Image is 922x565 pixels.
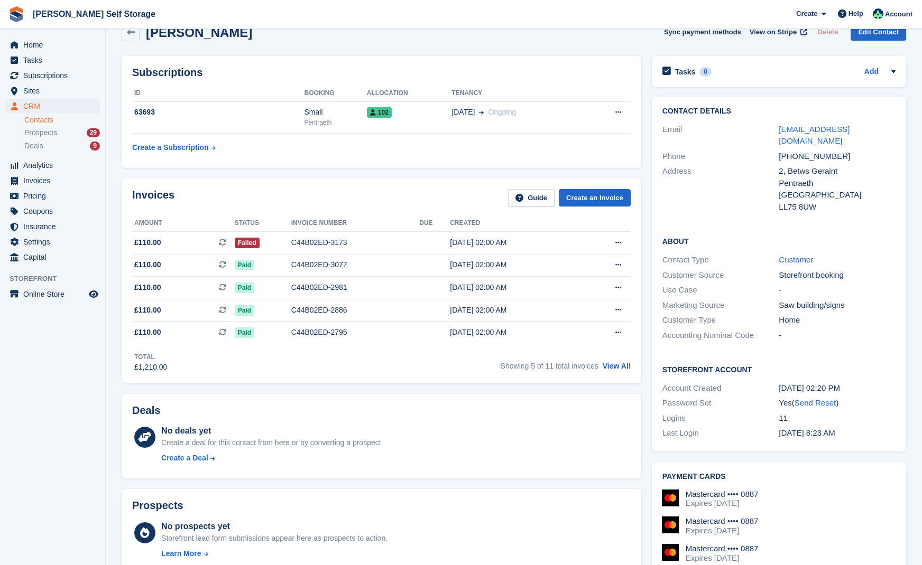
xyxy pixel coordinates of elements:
[779,284,896,296] div: -
[662,314,779,326] div: Customer Type
[779,269,896,281] div: Storefront booking
[662,473,896,481] h2: Payment cards
[134,352,167,362] div: Total
[662,329,779,342] div: Accounting Nominal Code
[779,189,896,201] div: [GEOGRAPHIC_DATA]
[662,412,779,425] div: Logins
[675,67,696,77] h2: Tasks
[779,299,896,312] div: Saw building/signs
[132,142,209,153] div: Create a Subscription
[5,250,100,265] a: menu
[24,128,57,138] span: Prospects
[450,215,579,232] th: Created
[132,107,305,118] div: 63693
[291,327,419,338] div: C44B02ED-2795
[305,107,367,118] div: Small
[235,238,260,248] span: Failed
[291,282,419,293] div: C44B02ED-2981
[662,516,679,533] img: Mastercard Logo
[23,83,87,98] span: Sites
[161,548,201,559] div: Learn More
[23,189,87,203] span: Pricing
[235,260,254,270] span: Paid
[795,398,836,407] a: Send Reset
[792,398,838,407] span: ( )
[450,305,579,316] div: [DATE] 02:00 AM
[161,533,388,544] div: Storefront lead form submissions appear here as prospects to action.
[686,553,759,563] div: Expires [DATE]
[419,215,450,232] th: Due
[779,428,835,437] time: 2025-06-29 07:23:55 UTC
[662,489,679,506] img: Mastercard Logo
[450,259,579,270] div: [DATE] 02:00 AM
[23,99,87,114] span: CRM
[662,397,779,409] div: Password Set
[451,85,585,102] th: Tenancy
[24,115,100,125] a: Contacts
[662,382,779,394] div: Account Created
[5,189,100,203] a: menu
[662,254,779,266] div: Contact Type
[367,107,392,118] span: 102
[29,5,160,23] a: [PERSON_NAME] Self Storage
[662,544,679,561] img: Mastercard Logo
[134,362,167,373] div: £1,210.00
[686,544,759,553] div: Mastercard •••• 0887
[603,362,631,370] a: View All
[5,99,100,114] a: menu
[367,85,452,102] th: Allocation
[305,85,367,102] th: Booking
[662,165,779,213] div: Address
[132,215,235,232] th: Amount
[23,287,87,302] span: Online Store
[134,237,161,248] span: £110.00
[662,150,779,163] div: Phone
[291,215,419,232] th: Invoice number
[662,427,779,439] div: Last Login
[796,8,817,19] span: Create
[5,53,100,68] a: menu
[662,299,779,312] div: Marketing Source
[134,305,161,316] span: £110.00
[779,177,896,190] div: Pentraeth
[5,219,100,234] a: menu
[87,128,100,137] div: 29
[134,327,161,338] span: £110.00
[779,201,896,213] div: LL75 8UW
[662,236,896,246] h2: About
[779,125,850,146] a: [EMAIL_ADDRESS][DOMAIN_NAME]
[23,173,87,188] span: Invoices
[864,66,879,78] a: Add
[699,67,712,77] div: 0
[161,453,208,464] div: Create a Deal
[305,118,367,127] div: Pentraeth
[134,282,161,293] span: £110.00
[664,23,741,41] button: Sync payment methods
[134,259,161,270] span: £110.00
[662,269,779,281] div: Customer Source
[686,489,759,499] div: Mastercard •••• 0887
[5,173,100,188] a: menu
[235,282,254,293] span: Paid
[132,138,216,157] a: Create a Subscription
[146,25,252,40] h2: [PERSON_NAME]
[779,397,896,409] div: Yes
[132,500,183,512] h2: Prospects
[23,234,87,249] span: Settings
[8,6,24,22] img: stora-icon-8386f47178a22dfd0bd8f6a31ec36ba5ce8667c1dd55bd0f319d3a0aa187defe.svg
[779,382,896,394] div: [DATE] 02:20 PM
[10,274,105,284] span: Storefront
[23,204,87,219] span: Coupons
[291,305,419,316] div: C44B02ED-2886
[161,425,383,437] div: No deals yet
[559,189,631,206] a: Create an Invoice
[235,305,254,316] span: Paid
[813,23,842,41] button: Delete
[24,141,43,151] span: Deals
[90,142,100,150] div: 9
[501,362,598,370] span: Showing 5 of 11 total invoices
[750,27,797,37] span: View on Stripe
[24,140,100,152] a: Deals 9
[23,250,87,265] span: Capital
[450,327,579,338] div: [DATE] 02:00 AM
